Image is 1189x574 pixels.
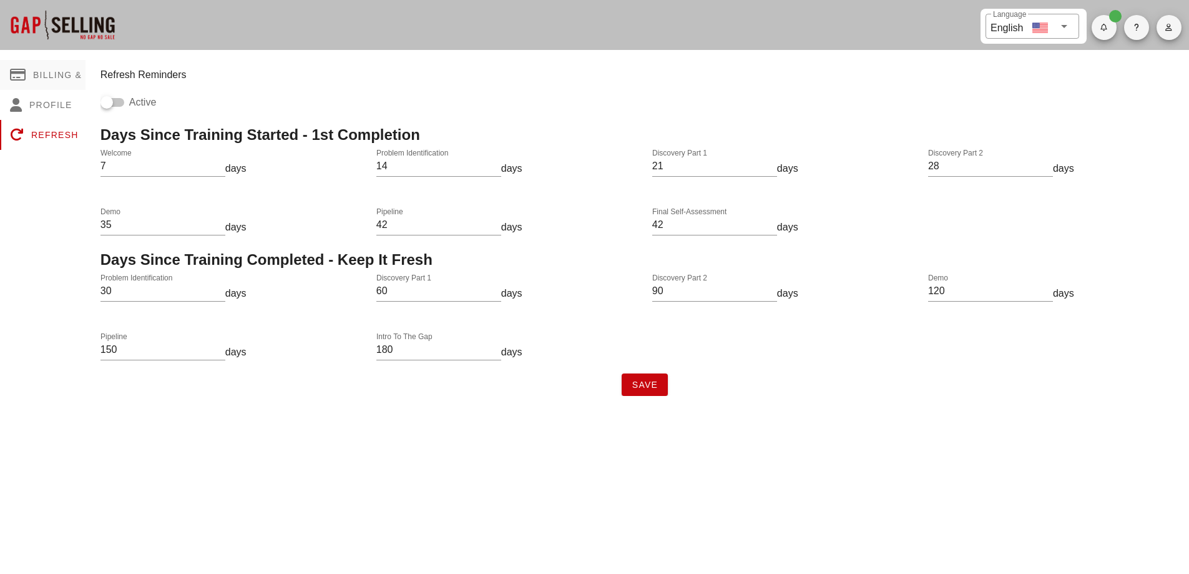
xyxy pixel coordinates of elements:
[501,271,522,315] div: days
[225,205,247,249] div: days
[100,332,127,342] label: Pipeline
[129,96,637,109] label: Active
[993,10,1026,19] label: Language
[376,207,403,217] label: Pipeline
[100,149,132,158] label: Welcome
[376,274,431,283] label: Discovery Part 1
[1109,10,1122,22] span: Badge
[376,149,448,158] label: Problem Identification
[622,374,668,396] button: Save
[928,149,983,158] label: Discovery Part 2
[652,274,707,283] label: Discovery Part 2
[501,146,522,190] div: days
[991,17,1023,36] div: English
[928,274,948,283] label: Demo
[632,380,658,390] span: Save
[1053,271,1074,315] div: days
[225,146,247,190] div: days
[100,124,1189,146] h2: Days Since Training Started - 1st Completion
[501,205,522,249] div: days
[100,249,1189,271] h2: Days Since Training Completed - Keep It Fresh
[986,14,1079,39] div: LanguageEnglish
[1053,146,1074,190] div: days
[501,330,522,374] div: days
[777,205,798,249] div: days
[376,332,433,342] label: Intro To The Gap
[652,207,727,217] label: Final Self-Assessment
[100,274,172,283] label: Problem Identification
[100,207,120,217] label: Demo
[225,271,247,315] div: days
[652,149,707,158] label: Discovery Part 1
[777,271,798,315] div: days
[100,67,1189,82] div: Refresh Reminders
[225,330,247,374] div: days
[777,146,798,190] div: days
